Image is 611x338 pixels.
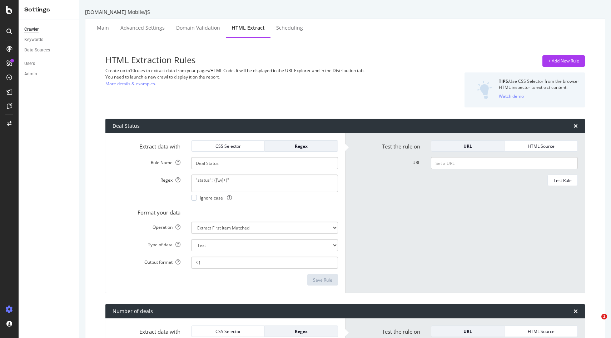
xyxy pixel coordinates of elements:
div: HTML Source [510,328,572,334]
div: times [573,308,578,314]
img: DZQOUYU0WpgAAAAASUVORK5CYII= [477,81,492,99]
label: Type of data [107,239,186,248]
div: Create up to 10 rules to extract data from your pages/HTML Code. It will be displayed in the URL ... [105,67,421,74]
span: Ignore case [200,195,232,201]
a: More details & examples. [105,80,156,87]
span: 1 [601,314,607,319]
strong: TIPS: [499,78,509,84]
a: Data Sources [24,46,74,54]
div: Regex [270,143,332,149]
div: Number of deals [113,308,153,315]
div: Test Rule [553,177,572,183]
div: Data Sources [24,46,50,54]
div: Scheduling [276,24,303,31]
button: CSS Selector [191,140,265,152]
label: Format your data [107,206,186,216]
div: Deal Status [113,122,140,130]
div: times [573,123,578,129]
a: Users [24,60,74,67]
input: Provide a name [191,157,338,169]
a: Admin [24,70,74,78]
label: Extract data with [107,326,186,336]
label: Output format [107,257,186,265]
iframe: Intercom live chat [587,314,604,331]
div: Main [97,24,109,31]
div: Advanced Settings [120,24,165,31]
div: [DOMAIN_NAME] Mobile/JS [85,9,605,16]
button: HTML Source [505,140,578,152]
input: Set a URL [431,157,578,169]
button: Regex [265,140,338,152]
div: Crawler [24,26,39,33]
div: Users [24,60,35,67]
div: Admin [24,70,37,78]
button: Watch demo [499,90,524,102]
div: Keywords [24,36,43,44]
button: URL [431,326,505,337]
div: Save Rule [313,277,332,283]
button: Test Rule [547,175,578,186]
label: URL [347,157,426,166]
textarea: "status":"([\w]+)" [191,175,338,192]
div: Settings [24,6,73,14]
div: HTML Extract [232,24,265,31]
a: Keywords [24,36,74,44]
input: $1 [191,257,338,269]
button: Regex [265,326,338,337]
div: Use CSS Selector from the browser [499,78,579,84]
button: + Add New Rule [542,55,585,67]
div: URL [437,328,498,334]
button: Save Rule [307,274,338,286]
div: CSS Selector [197,328,259,334]
div: Domain Validation [176,24,220,31]
div: Watch demo [499,93,524,99]
label: Test the rule on [347,140,426,150]
label: Operation [107,222,186,230]
label: Extract data with [107,140,186,150]
label: Regex [107,175,186,183]
div: URL [437,143,498,149]
label: Rule Name [107,157,186,166]
div: HTML inspector to extract content. [499,84,579,90]
button: CSS Selector [191,326,265,337]
div: You need to launch a new crawl to display it on the report. [105,74,421,80]
label: Test the rule on [347,326,426,336]
div: + Add New Rule [548,58,579,64]
button: HTML Source [505,326,578,337]
div: Regex [270,328,332,334]
h3: HTML Extraction Rules [105,55,421,65]
div: HTML Source [510,143,572,149]
div: CSS Selector [197,143,259,149]
button: URL [431,140,505,152]
a: Crawler [24,26,74,33]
